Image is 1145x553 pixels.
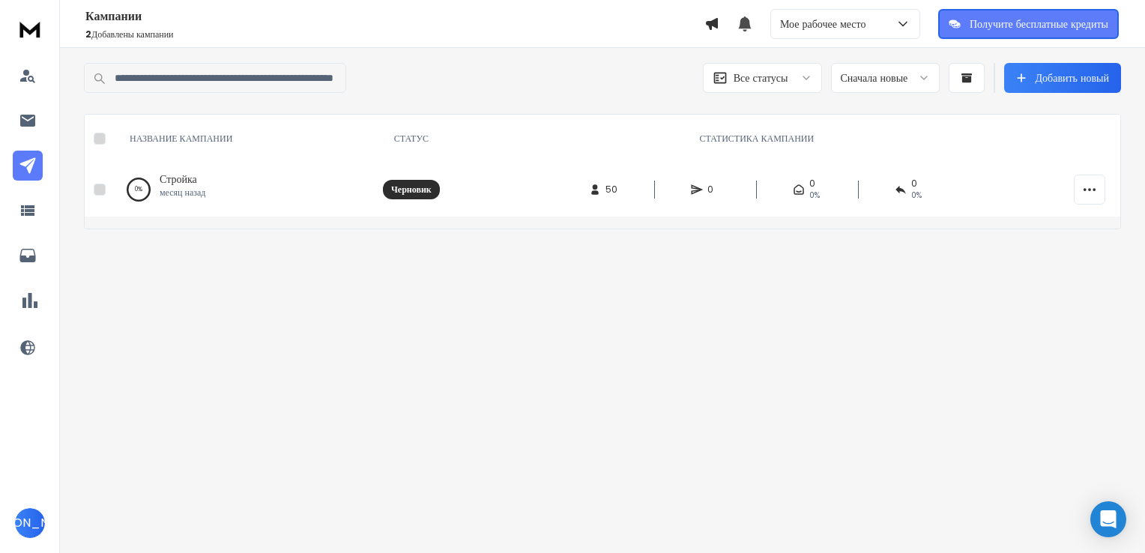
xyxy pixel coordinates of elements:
[85,28,704,40] p: Добавлены кампании
[970,16,1108,31] p: Получите бесплатные кредиты
[605,184,620,196] span: 50
[15,508,45,538] button: [PERSON_NAME]
[911,190,922,202] span: 0%
[1036,70,1110,85] font: Добавить новый
[391,184,432,196] font: Черновик
[1004,63,1122,93] button: Добавить новый
[734,70,788,85] p: Все статусы
[449,115,1065,163] th: СТАТИСТИКА КАМПАНИИ
[809,177,815,190] font: 0
[112,115,374,163] th: НАЗВАНИЕ КАМПАНИИ
[85,7,704,25] h1: Кампании
[809,190,820,202] span: 0%
[135,185,138,193] font: 0
[374,115,449,163] th: СТАТУС
[160,172,197,187] a: Стройка
[15,15,45,43] img: лого
[841,70,908,85] font: Сначала новые
[85,28,91,40] span: 2
[911,177,917,190] font: 0
[135,182,142,197] p: %
[1090,501,1126,537] div: Открыть Интерком Мессенджер
[780,16,872,31] p: Мое рабочее место
[707,184,722,196] span: 0
[112,163,374,217] td: 0%Стройкамесяц назад
[938,9,1119,39] button: Получите бесплатные кредиты
[160,187,205,199] p: месяц назад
